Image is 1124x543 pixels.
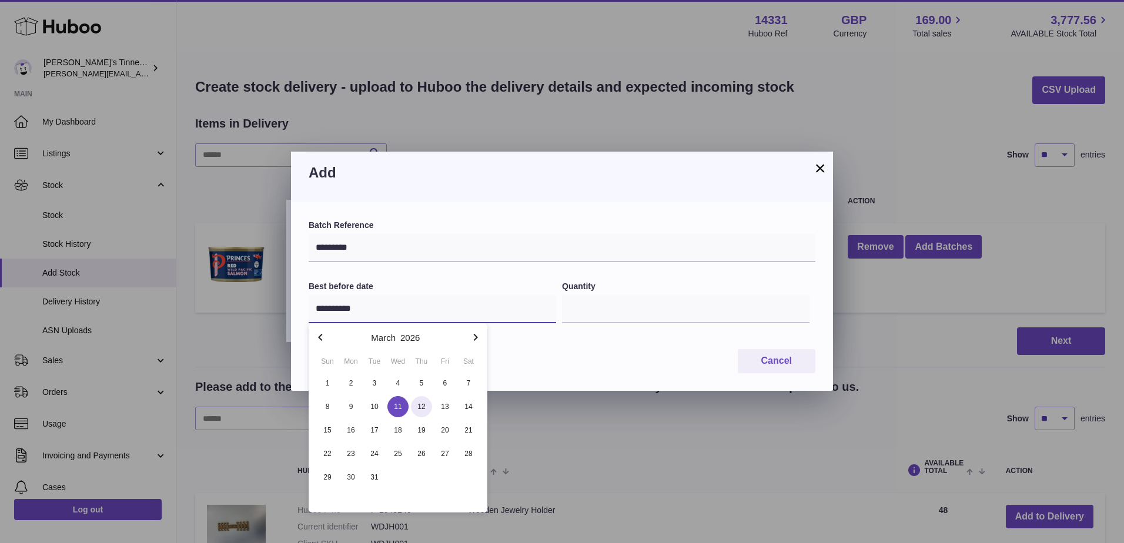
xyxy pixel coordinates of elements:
h3: Add [309,163,815,182]
button: × [813,161,827,175]
button: 23 [339,442,363,465]
button: 22 [316,442,339,465]
span: 3 [364,373,385,394]
span: 18 [387,420,409,441]
button: 30 [339,465,363,489]
button: 26 [410,442,433,465]
label: Quantity [562,281,809,292]
button: 7 [457,371,480,395]
div: Fri [433,356,457,367]
button: March [371,333,396,342]
button: 21 [457,418,480,442]
button: 8 [316,395,339,418]
span: 11 [387,396,409,417]
span: 28 [458,443,479,464]
button: 4 [386,371,410,395]
button: 17 [363,418,386,442]
button: 14 [457,395,480,418]
label: Batch Reference [309,220,815,231]
div: Sat [457,356,480,367]
span: 19 [411,420,432,441]
span: 13 [434,396,456,417]
span: 2 [340,373,362,394]
button: 24 [363,442,386,465]
button: 2 [339,371,363,395]
span: 1 [317,373,338,394]
span: 10 [364,396,385,417]
span: 25 [387,443,409,464]
button: 15 [316,418,339,442]
button: 5 [410,371,433,395]
span: 30 [340,467,362,488]
span: 4 [387,373,409,394]
button: 20 [433,418,457,442]
span: 12 [411,396,432,417]
span: 31 [364,467,385,488]
span: 7 [458,373,479,394]
button: 3 [363,371,386,395]
button: 19 [410,418,433,442]
button: 16 [339,418,363,442]
button: 25 [386,442,410,465]
span: 14 [458,396,479,417]
label: Best before date [309,281,556,292]
button: 28 [457,442,480,465]
span: 23 [340,443,362,464]
span: 9 [340,396,362,417]
span: 5 [411,373,432,394]
button: 27 [433,442,457,465]
button: 13 [433,395,457,418]
button: 18 [386,418,410,442]
span: 21 [458,420,479,441]
span: 22 [317,443,338,464]
span: 6 [434,373,456,394]
button: 12 [410,395,433,418]
div: Sun [316,356,339,367]
button: 10 [363,395,386,418]
span: 17 [364,420,385,441]
button: 29 [316,465,339,489]
button: 11 [386,395,410,418]
button: 31 [363,465,386,489]
span: 15 [317,420,338,441]
button: 1 [316,371,339,395]
button: Cancel [738,349,815,373]
button: 2026 [400,333,420,342]
span: 24 [364,443,385,464]
div: Tue [363,356,386,367]
div: Wed [386,356,410,367]
div: Thu [410,356,433,367]
span: 8 [317,396,338,417]
button: 6 [433,371,457,395]
span: 20 [434,420,456,441]
span: 29 [317,467,338,488]
button: 9 [339,395,363,418]
span: 16 [340,420,362,441]
span: 27 [434,443,456,464]
span: 26 [411,443,432,464]
div: Mon [339,356,363,367]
